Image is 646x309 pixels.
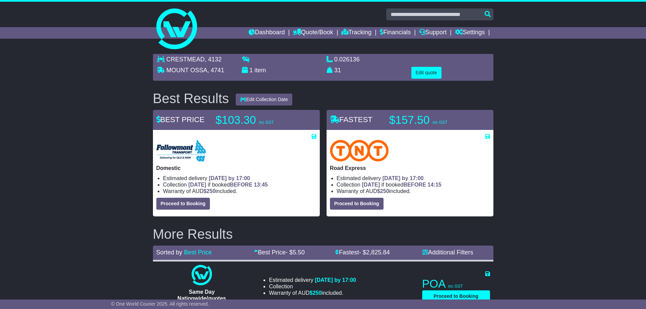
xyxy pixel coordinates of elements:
[448,284,463,289] span: inc GST
[163,181,316,188] li: Collection
[184,249,212,256] a: Best Price
[383,175,424,181] span: [DATE] by 17:00
[404,182,426,188] span: BEFORE
[230,182,253,188] span: BEFORE
[380,188,389,194] span: 250
[156,165,316,171] p: Domestic
[433,120,447,125] span: inc GST
[313,290,322,296] span: 250
[334,67,341,74] span: 31
[330,115,373,124] span: FASTEST
[377,188,389,194] span: $
[207,67,224,74] span: , 4741
[422,277,490,291] p: POA
[293,249,305,256] span: 5.50
[111,301,209,307] span: © One World Courier 2025. All rights reserved.
[362,182,380,188] span: [DATE]
[366,249,390,256] span: 2,825.84
[163,175,316,181] li: Estimated delivery
[380,27,411,39] a: Financials
[359,249,390,256] span: - $
[422,249,473,256] a: Additional Filters
[255,67,266,74] span: item
[269,290,356,296] li: Warranty of AUD included.
[167,67,208,74] span: MOUNT OSSA
[156,198,210,210] button: Proceed to Booking
[330,140,389,161] img: TNT Domestic: Road Express
[335,249,390,256] a: Fastest- $2,825.84
[315,277,356,283] span: [DATE] by 17:00
[207,188,216,194] span: 250
[293,27,333,39] a: Quote/Book
[156,115,204,124] span: BEST PRICE
[389,113,474,127] p: $157.50
[310,290,322,296] span: $
[216,113,300,127] p: $103.30
[455,27,485,39] a: Settings
[362,182,441,188] span: if booked
[259,120,274,125] span: inc GST
[330,165,490,171] p: Road Express
[250,67,253,74] span: 1
[192,265,212,285] img: One World Courier: Same Day Nationwide(quotes take 0.5-1 hour)
[156,140,206,161] img: Followmont Transport: Domestic
[341,27,371,39] a: Tracking
[167,56,205,63] span: CRESTMEAD
[337,181,490,188] li: Collection
[163,188,316,194] li: Warranty of AUD included.
[337,188,490,194] li: Warranty of AUD included.
[188,182,206,188] span: [DATE]
[203,188,216,194] span: $
[254,249,305,256] a: Best Price- $5.50
[177,289,226,308] span: Same Day Nationwide(quotes take 0.5-1 hour)
[269,277,356,283] li: Estimated delivery
[330,198,384,210] button: Proceed to Booking
[236,94,292,105] button: Edit Collection Date
[411,67,442,79] button: Edit quote
[205,56,222,63] span: , 4132
[209,175,250,181] span: [DATE] by 17:00
[153,227,493,242] h2: More Results
[150,91,233,106] div: Best Results
[156,249,182,256] span: Sorted by
[249,27,285,39] a: Dashboard
[269,283,356,290] li: Collection
[428,182,442,188] span: 14:15
[286,249,305,256] span: - $
[188,182,268,188] span: if booked
[419,27,447,39] a: Support
[254,182,268,188] span: 13:45
[334,56,360,63] span: 0.026136
[422,290,490,302] button: Proceed to Booking
[337,175,490,181] li: Estimated delivery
